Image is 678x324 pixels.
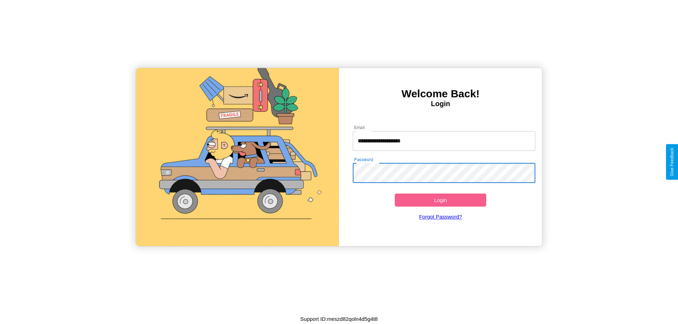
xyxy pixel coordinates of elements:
[354,157,373,163] label: Password
[670,148,674,176] div: Give Feedback
[300,314,377,324] p: Support ID: meszd82qoln4d5g4t8
[395,194,486,207] button: Login
[339,100,542,108] h4: Login
[339,88,542,100] h3: Welcome Back!
[136,68,339,246] img: gif
[354,124,365,130] label: Email
[349,207,532,227] a: Forgot Password?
